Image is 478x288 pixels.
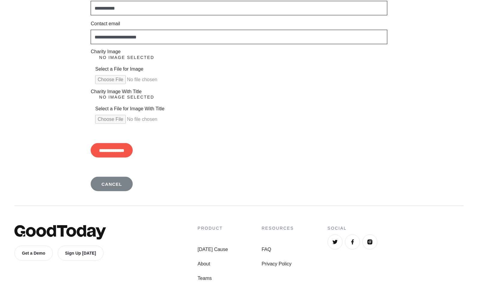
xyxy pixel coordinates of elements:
[349,239,355,245] img: Facebook
[328,234,343,250] a: Twitter
[91,89,387,94] h2: Charity Image With Title
[14,246,53,261] a: Get a Demo
[262,225,294,231] h4: Resources
[367,239,373,245] img: Instagram
[198,260,228,268] a: About
[14,225,106,240] img: GoodToday
[91,177,133,191] a: Cancel
[95,54,158,61] h4: No Image Selected
[262,260,294,268] a: Privacy Policy
[198,275,228,282] a: Teams
[198,246,228,253] a: [DATE] Cause
[345,234,360,250] a: Facebook
[91,49,387,54] h2: Charity Image
[332,239,338,245] img: Twitter
[95,105,164,112] label: Select a File for Image With Title
[95,94,158,100] h4: No Image Selected
[328,225,464,231] h4: Social
[58,246,104,261] a: Sign Up [DATE]
[91,20,120,27] label: Contact email
[362,234,377,250] a: Instagram
[198,225,228,231] h4: Product
[95,66,143,73] label: Select a File for Image
[262,246,294,253] a: FAQ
